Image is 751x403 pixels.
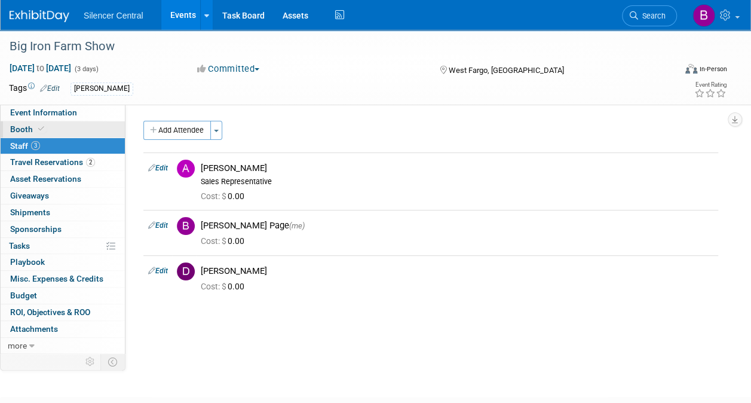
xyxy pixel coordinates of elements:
[177,160,195,178] img: A.jpg
[201,236,228,246] span: Cost: $
[9,63,72,74] span: [DATE] [DATE]
[10,108,77,117] span: Event Information
[1,121,125,138] a: Booth
[622,5,677,26] a: Search
[84,11,143,20] span: Silencer Central
[40,84,60,93] a: Edit
[10,191,49,200] span: Giveaways
[449,66,564,75] span: West Fargo, [GEOGRAPHIC_DATA]
[201,163,713,174] div: [PERSON_NAME]
[201,191,228,201] span: Cost: $
[1,154,125,170] a: Travel Reservations2
[148,164,168,172] a: Edit
[101,354,125,370] td: Toggle Event Tabs
[1,254,125,270] a: Playbook
[201,220,713,231] div: [PERSON_NAME] Page
[1,204,125,221] a: Shipments
[1,138,125,154] a: Staff3
[10,257,45,267] span: Playbook
[8,341,27,350] span: more
[1,171,125,187] a: Asset Reservations
[9,241,30,251] span: Tasks
[10,174,81,184] span: Asset Reservations
[694,82,727,88] div: Event Rating
[201,265,713,277] div: [PERSON_NAME]
[86,158,95,167] span: 2
[201,282,249,291] span: 0.00
[10,124,47,134] span: Booth
[9,82,60,96] td: Tags
[623,62,727,80] div: Event Format
[10,291,37,300] span: Budget
[201,236,249,246] span: 0.00
[1,304,125,320] a: ROI, Objectives & ROO
[699,65,727,74] div: In-Person
[73,65,99,73] span: (3 days)
[10,157,95,167] span: Travel Reservations
[80,354,101,370] td: Personalize Event Tab Strip
[1,238,125,254] a: Tasks
[10,224,62,234] span: Sponsorships
[10,141,40,151] span: Staff
[148,221,168,230] a: Edit
[1,338,125,354] a: more
[193,63,264,75] button: Committed
[5,36,666,57] div: Big Iron Farm Show
[10,307,90,317] span: ROI, Objectives & ROO
[10,207,50,217] span: Shipments
[1,221,125,237] a: Sponsorships
[685,64,697,74] img: Format-Inperson.png
[1,321,125,337] a: Attachments
[10,274,103,283] span: Misc. Expenses & Credits
[10,324,58,334] span: Attachments
[177,217,195,235] img: B.jpg
[177,262,195,280] img: D.jpg
[638,11,666,20] span: Search
[289,221,305,230] span: (me)
[201,191,249,201] span: 0.00
[10,10,69,22] img: ExhibitDay
[148,267,168,275] a: Edit
[1,271,125,287] a: Misc. Expenses & Credits
[692,4,715,27] img: Billee Page
[70,83,133,95] div: [PERSON_NAME]
[1,288,125,304] a: Budget
[38,126,44,132] i: Booth reservation complete
[1,105,125,121] a: Event Information
[31,141,40,150] span: 3
[1,188,125,204] a: Giveaways
[143,121,211,140] button: Add Attendee
[35,63,46,73] span: to
[201,282,228,291] span: Cost: $
[201,177,713,187] div: Sales Representative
